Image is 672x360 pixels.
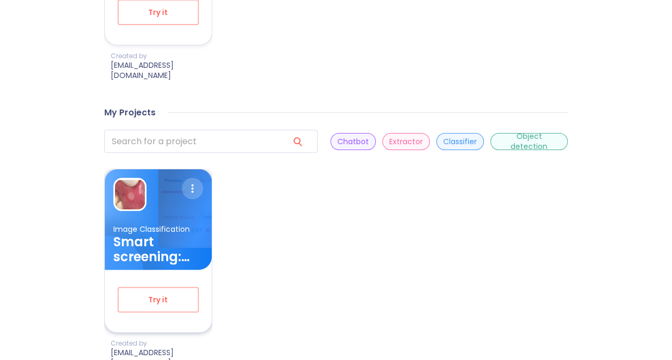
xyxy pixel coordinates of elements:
span: Try it [136,293,181,307]
h4: My Projects [104,107,156,118]
p: Created by [111,52,212,60]
h3: Smart screening: AI-Driven Urgency Detection for Oral Lesion Referrals [113,234,203,264]
p: Image Classification [113,224,203,234]
p: Object detection [497,131,561,151]
button: Try it [118,287,199,312]
img: card ellipse [105,204,176,339]
span: Try it [136,6,181,19]
p: Classifier [443,137,477,147]
p: Created by [111,339,212,348]
img: card avatar [115,179,145,209]
p: [EMAIL_ADDRESS][DOMAIN_NAME] [111,60,212,80]
p: Extractor [389,137,423,147]
input: search [104,130,280,153]
p: Chatbot [337,137,369,147]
